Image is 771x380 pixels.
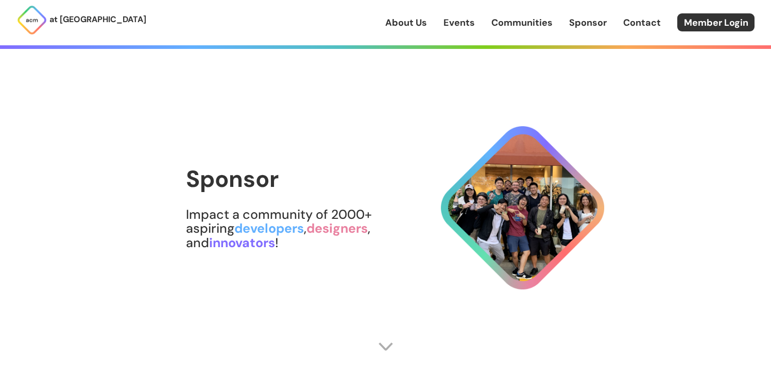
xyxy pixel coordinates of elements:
h1: Sponsor [186,166,432,192]
img: Sponsor Logo [431,116,614,299]
span: developers [234,220,304,237]
a: About Us [385,16,427,29]
h2: Impact a community of 2000+ aspiring , , and ! [186,208,432,250]
img: Scroll Arrow [378,339,393,354]
a: Events [443,16,475,29]
p: at [GEOGRAPHIC_DATA] [49,13,146,26]
a: at [GEOGRAPHIC_DATA] [16,5,146,36]
a: Sponsor [569,16,607,29]
img: ACM Logo [16,5,47,36]
span: innovators [209,234,275,251]
a: Contact [623,16,661,29]
span: designers [306,220,368,237]
a: Member Login [677,13,755,31]
a: Communities [491,16,553,29]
